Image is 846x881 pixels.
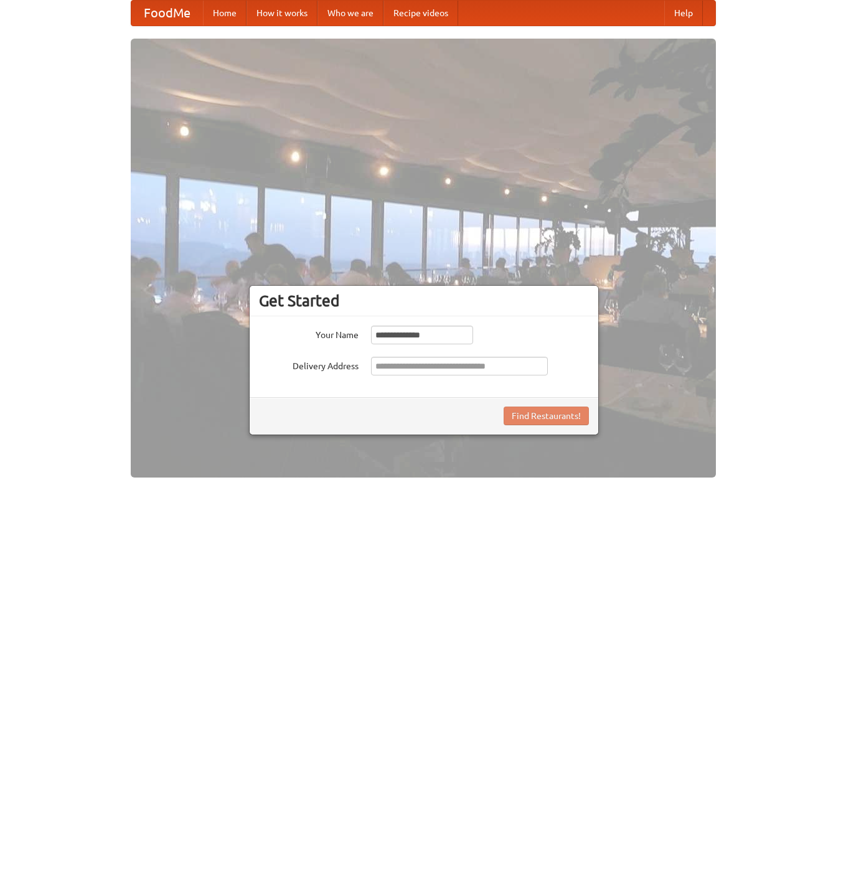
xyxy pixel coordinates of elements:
[259,326,359,341] label: Your Name
[383,1,458,26] a: Recipe videos
[203,1,247,26] a: Home
[131,1,203,26] a: FoodMe
[317,1,383,26] a: Who we are
[504,407,589,425] button: Find Restaurants!
[247,1,317,26] a: How it works
[664,1,703,26] a: Help
[259,291,589,310] h3: Get Started
[259,357,359,372] label: Delivery Address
